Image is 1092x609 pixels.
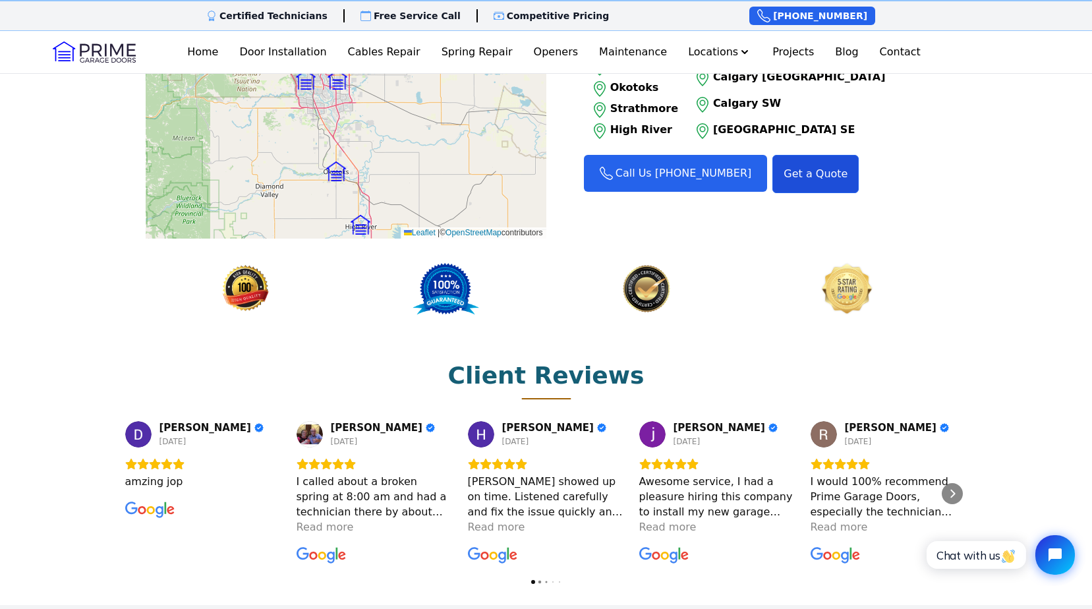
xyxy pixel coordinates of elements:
[53,42,136,63] img: Logo
[234,39,331,65] a: Door Installation
[468,458,625,470] div: Rating: 5.0 out of 5
[159,422,251,434] span: [PERSON_NAME]
[130,483,151,504] div: Previous
[767,39,819,65] a: Projects
[125,420,968,567] div: Carousel
[845,422,949,434] a: Review by Raelene F
[589,100,687,121] a: Strathmore
[811,474,967,519] div: I would 100% recommend Prime Garage Doors, especially the technician named [PERSON_NAME], he was ...
[502,436,529,447] div: [DATE]
[692,121,886,142] a: [GEOGRAPHIC_DATA] SE
[811,545,861,566] a: View on Google
[125,500,175,521] a: View on Google
[639,519,697,535] div: Read more
[343,39,426,65] a: Cables Repair
[639,458,796,470] div: Rating: 5.0 out of 5
[182,39,223,65] a: Home
[529,39,584,65] a: Openers
[772,155,859,193] a: Get a Quote
[401,227,546,239] div: © contributors
[125,474,282,489] div: amzing jop
[254,423,264,432] div: Verified Customer
[159,436,187,447] div: [DATE]
[351,215,370,235] img: Marker
[597,423,606,432] div: Verified Customer
[674,422,765,434] span: [PERSON_NAME]
[674,422,778,434] a: Review by jack zhou
[297,421,323,448] a: View on Google
[639,545,689,566] a: View on Google
[589,78,687,100] a: Okotoks
[546,262,747,315] img: Certified
[159,422,264,434] a: Review by Dereje Meshesha
[125,458,282,470] div: Rating: 5.0 out of 5
[404,228,436,237] a: Leaflet
[346,262,546,315] img: 100% satisfation guaranteed
[507,9,610,22] p: Competitive Pricing
[502,422,606,434] a: Review by Hooman Mashayekhi
[438,228,440,237] span: |
[468,421,494,448] a: View on Google
[502,422,594,434] span: [PERSON_NAME]
[468,474,625,519] div: [PERSON_NAME] showed up on time. Listened carefully and fix the issue quickly and neatly. Highly ...
[584,155,768,192] a: Call Us [PHONE_NUMBER]
[610,122,687,138] p: High River
[713,69,886,85] p: Calgary [GEOGRAPHIC_DATA]
[468,545,518,566] a: View on Google
[912,524,1086,586] iframe: Tidio Chat
[436,39,518,65] a: Spring Repair
[297,458,453,470] div: Rating: 5.0 out of 5
[639,421,666,448] a: View on Google
[331,422,422,434] span: [PERSON_NAME]
[426,423,435,432] div: Verified Customer
[845,436,872,447] div: [DATE]
[811,421,837,448] a: View on Google
[768,423,778,432] div: Verified Customer
[445,228,502,237] a: OpenStreetMap
[940,423,949,432] div: Verified Customer
[692,68,886,89] a: Calgary [GEOGRAPHIC_DATA]
[811,421,837,448] img: Raelene F
[674,436,701,447] div: [DATE]
[328,70,347,90] img: Marker
[747,262,947,315] img: Certified
[683,39,757,65] button: Locations
[639,474,796,519] div: Awesome service, I had a pleasure hiring this company to install my new garage door. Quality Cana...
[125,421,152,448] a: View on Google
[331,436,358,447] div: [DATE]
[811,519,868,535] div: Read more
[713,122,886,138] p: [GEOGRAPHIC_DATA] SE
[875,39,926,65] a: Contact
[468,421,494,448] img: Hooman Mashayekhi
[326,161,346,181] img: Marker
[146,262,346,315] img: 100% satisfation guaranteed
[331,422,435,434] a: Review by Gordon Jacksteit
[374,9,461,22] p: Free Service Call
[125,421,152,448] img: Dereje Meshesha
[297,519,354,535] div: Read more
[589,121,687,142] a: High River
[830,39,863,65] a: Blog
[219,9,328,22] p: Certified Technicians
[448,362,645,389] h2: Client Reviews
[749,7,875,25] a: [PHONE_NUMBER]
[713,96,886,111] p: Calgary SW
[942,483,963,504] div: Next
[297,545,347,566] a: View on Google
[639,421,666,448] img: jack zhou
[297,474,453,519] div: I called about a broken spring at 8:00 am and had a technician there by about 9:30 am who replace...
[594,39,672,65] a: Maintenance
[468,519,525,535] div: Read more
[610,101,687,117] p: Strathmore
[811,458,967,470] div: Rating: 5.0 out of 5
[692,94,886,115] a: Calgary SW
[610,80,687,96] p: Okotoks
[297,421,323,448] img: Gordon Jacksteit
[296,70,316,90] img: Marker
[845,422,936,434] span: [PERSON_NAME]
